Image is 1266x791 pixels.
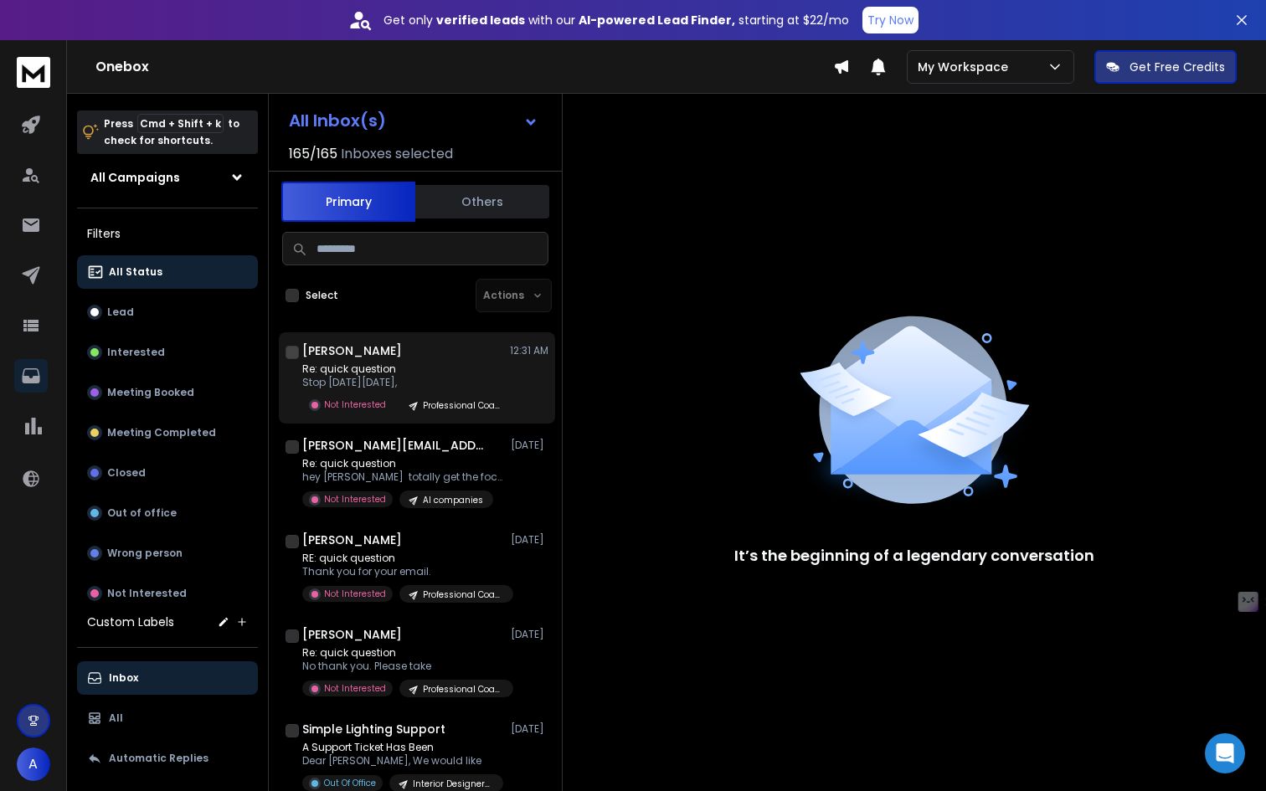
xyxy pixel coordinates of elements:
[302,532,402,548] h1: [PERSON_NAME]
[77,416,258,449] button: Meeting Completed
[918,59,1015,75] p: My Workspace
[77,295,258,329] button: Lead
[289,112,386,129] h1: All Inbox(s)
[302,646,503,660] p: Re: quick question
[302,660,503,673] p: No thank you. Please take
[436,12,525,28] strong: verified leads
[137,114,224,133] span: Cmd + Shift + k
[107,547,183,560] p: Wrong person
[324,493,386,506] p: Not Interested
[1130,59,1225,75] p: Get Free Credits
[107,506,177,520] p: Out of office
[302,565,503,578] p: Thank you for your email.
[579,12,735,28] strong: AI-powered Lead Finder,
[77,577,258,610] button: Not Interested
[17,747,50,781] button: A
[302,754,503,768] p: Dear [PERSON_NAME], We would like
[1205,733,1245,773] div: Open Intercom Messenger
[423,588,503,601] p: Professional Coaches
[107,346,165,359] p: Interested
[289,144,337,164] span: 165 / 165
[109,752,208,765] p: Automatic Replies
[107,426,216,439] p: Meeting Completed
[77,742,258,775] button: Automatic Replies
[511,722,548,736] p: [DATE]
[302,721,445,737] h1: Simple Lighting Support
[511,533,548,547] p: [DATE]
[87,614,174,630] h3: Custom Labels
[413,778,493,790] p: Interior Designers - GMAP
[415,183,549,220] button: Others
[302,342,402,359] h1: [PERSON_NAME]
[109,671,138,685] p: Inbox
[107,587,187,600] p: Not Interested
[511,439,548,452] p: [DATE]
[77,255,258,289] button: All Status
[77,222,258,245] h3: Filters
[77,376,258,409] button: Meeting Booked
[77,336,258,369] button: Interested
[423,683,503,696] p: Professional Coaches
[109,711,123,725] p: All
[383,12,849,28] p: Get only with our starting at $22/mo
[302,626,402,643] h1: [PERSON_NAME]
[77,701,258,735] button: All
[302,741,503,754] p: A Support Ticket Has Been
[302,552,503,565] p: RE: quick question
[302,470,503,484] p: hey [PERSON_NAME] totally get the focus
[77,161,258,194] button: All Campaigns
[1094,50,1237,84] button: Get Free Credits
[281,182,415,222] button: Primary
[734,544,1094,568] p: It’s the beginning of a legendary conversation
[107,386,194,399] p: Meeting Booked
[510,344,548,357] p: 12:31 AM
[95,57,833,77] h1: Onebox
[302,362,503,376] p: Re: quick question
[77,456,258,490] button: Closed
[302,376,503,389] p: Stop [DATE][DATE],
[302,437,486,454] h1: [PERSON_NAME][EMAIL_ADDRESS][DOMAIN_NAME]
[302,457,503,470] p: Re: quick question
[17,57,50,88] img: logo
[423,399,503,412] p: Professional Coaches
[324,588,386,600] p: Not Interested
[324,777,376,789] p: Out Of Office
[77,661,258,695] button: Inbox
[107,466,146,480] p: Closed
[511,628,548,641] p: [DATE]
[107,306,134,319] p: Lead
[423,494,483,506] p: AI companies
[104,116,239,149] p: Press to check for shortcuts.
[341,144,453,164] h3: Inboxes selected
[306,289,338,302] label: Select
[324,682,386,695] p: Not Interested
[862,7,919,33] button: Try Now
[77,537,258,570] button: Wrong person
[109,265,162,279] p: All Status
[324,398,386,411] p: Not Interested
[867,12,913,28] p: Try Now
[77,496,258,530] button: Out of office
[275,104,552,137] button: All Inbox(s)
[90,169,180,186] h1: All Campaigns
